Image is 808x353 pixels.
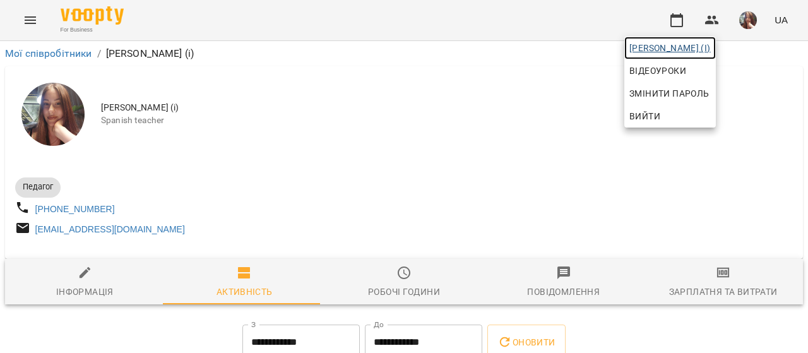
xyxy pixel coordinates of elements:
[629,86,711,101] span: Змінити пароль
[624,37,716,59] a: [PERSON_NAME] (і)
[624,105,716,128] button: Вийти
[629,109,660,124] span: Вийти
[624,59,691,82] a: Відеоуроки
[629,63,686,78] span: Відеоуроки
[629,40,711,56] span: [PERSON_NAME] (і)
[624,82,716,105] a: Змінити пароль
